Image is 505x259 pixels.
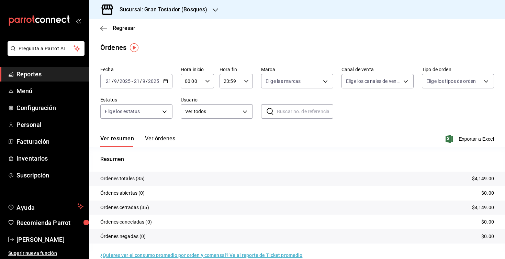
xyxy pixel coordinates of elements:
div: Órdenes [100,42,126,53]
span: Menú [16,86,83,96]
span: Reportes [16,69,83,79]
span: [PERSON_NAME] [16,235,83,244]
label: Canal de venta [341,67,414,72]
button: Ver resumen [100,135,134,147]
img: Tooltip marker [130,43,138,52]
span: Configuración [16,103,83,112]
span: Sugerir nueva función [8,250,83,257]
div: navigation tabs [100,135,175,147]
a: Pregunta a Parrot AI [5,50,85,57]
span: Ayuda [16,202,75,211]
button: Pregunta a Parrot AI [8,41,85,56]
p: $0.00 [481,233,494,240]
input: ---- [148,78,159,84]
p: $4,149.00 [472,204,494,211]
p: Órdenes negadas (0) [100,233,146,240]
p: Órdenes totales (35) [100,175,145,182]
span: Facturación [16,137,83,146]
p: $4,149.00 [472,175,494,182]
span: Suscripción [16,171,83,180]
label: Usuario [181,97,253,102]
button: Exportar a Excel [447,135,494,143]
p: Resumen [100,155,494,163]
span: Ver todos [185,108,240,115]
label: Estatus [100,97,172,102]
label: Hora fin [220,67,253,72]
p: Órdenes canceladas (0) [100,218,152,226]
input: -- [105,78,112,84]
span: Personal [16,120,83,129]
input: -- [114,78,117,84]
span: Inventarios [16,154,83,163]
label: Fecha [100,67,172,72]
span: Regresar [113,25,135,31]
p: $0.00 [481,218,494,226]
input: -- [142,78,146,84]
button: Regresar [100,25,135,31]
span: / [146,78,148,84]
h3: Sucursal: Gran Tostador (Bosques) [114,6,207,14]
label: Marca [261,67,333,72]
span: - [132,78,133,84]
a: ¿Quieres ver el consumo promedio por orden y comensal? Ve al reporte de Ticket promedio [100,252,302,258]
input: -- [134,78,140,84]
input: ---- [119,78,131,84]
span: / [112,78,114,84]
span: / [140,78,142,84]
input: Buscar no. de referencia [277,105,333,118]
p: Órdenes abiertas (0) [100,190,145,197]
p: Órdenes cerradas (35) [100,204,149,211]
button: Ver órdenes [145,135,175,147]
label: Tipo de orden [422,67,494,72]
span: Elige los canales de venta [346,78,401,85]
p: $0.00 [481,190,494,197]
span: Pregunta a Parrot AI [19,45,74,52]
span: Elige las marcas [266,78,301,85]
span: / [117,78,119,84]
label: Hora inicio [181,67,214,72]
button: open_drawer_menu [76,18,81,23]
span: Elige los tipos de orden [426,78,476,85]
span: Recomienda Parrot [16,218,83,227]
span: Elige los estatus [105,108,140,115]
